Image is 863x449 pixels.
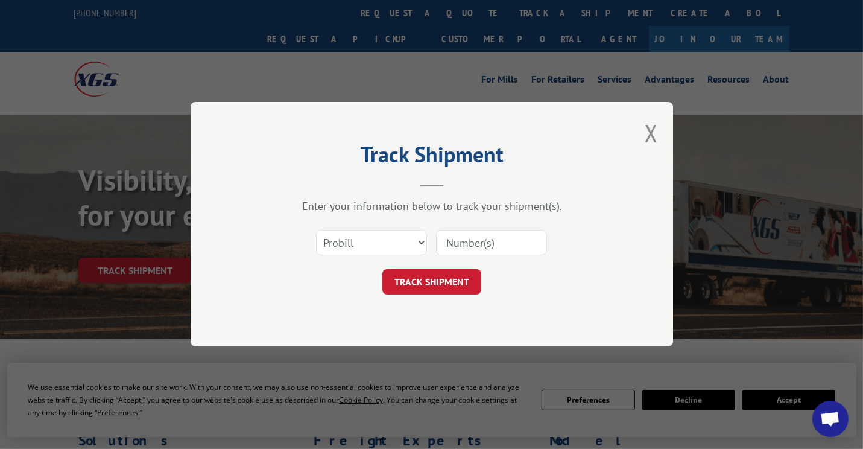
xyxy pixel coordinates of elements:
button: Close modal [645,117,658,149]
div: Open chat [812,401,849,437]
h2: Track Shipment [251,146,613,169]
input: Number(s) [436,231,547,256]
button: TRACK SHIPMENT [382,270,481,295]
div: Enter your information below to track your shipment(s). [251,200,613,214]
